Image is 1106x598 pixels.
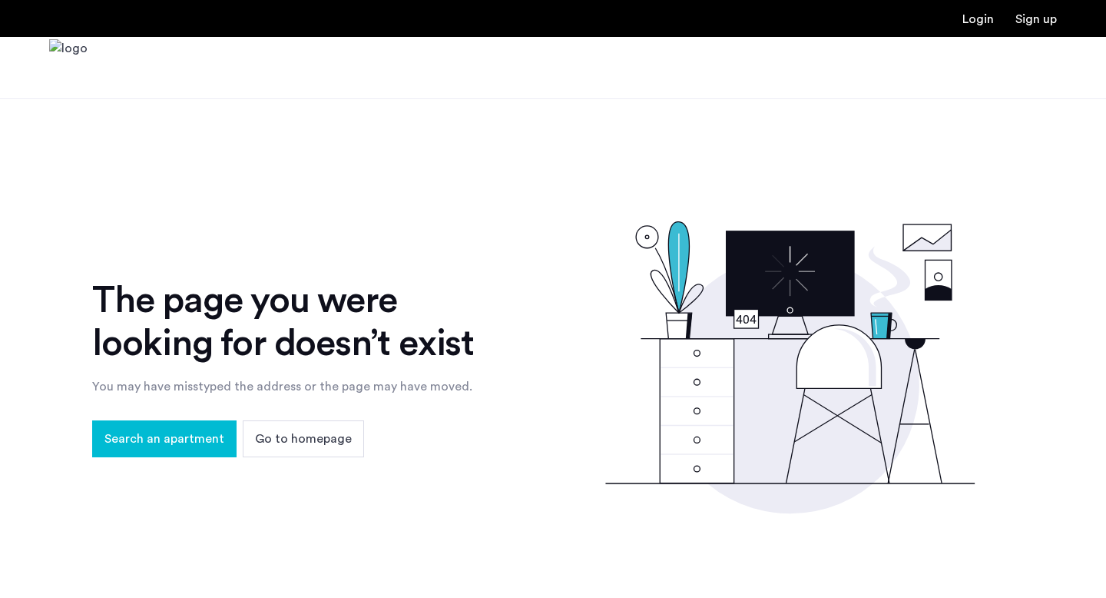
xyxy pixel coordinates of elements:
[1015,13,1057,25] a: Registration
[104,430,224,448] span: Search an apartment
[243,420,364,457] button: button
[49,39,88,97] a: Cazamio Logo
[49,39,88,97] img: logo
[255,430,352,448] span: Go to homepage
[962,13,994,25] a: Login
[92,279,502,365] div: The page you were looking for doesn’t exist
[92,420,237,457] button: button
[92,377,502,396] div: You may have misstyped the address or the page may have moved.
